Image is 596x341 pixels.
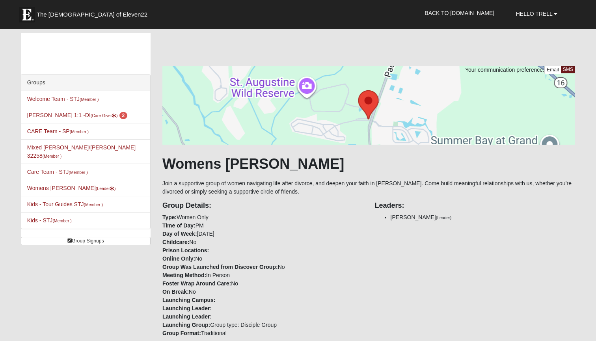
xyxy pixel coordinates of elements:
strong: Type: [162,214,177,220]
small: (Member ) [70,129,89,134]
a: SMS [561,66,576,73]
small: (Member ) [84,202,102,207]
a: CARE Team - SP(Member ) [27,128,89,134]
img: Eleven22 logo [19,7,35,22]
h4: Leaders: [375,201,576,210]
small: (Leader) [436,215,452,220]
a: Womens [PERSON_NAME](Leader) [27,185,116,191]
a: Mixed [PERSON_NAME]/[PERSON_NAME] 32258(Member ) [27,144,136,159]
span: The [DEMOGRAPHIC_DATA] of Eleven22 [37,11,147,19]
strong: Launching Group: [162,322,210,328]
span: number of pending members [119,112,128,119]
a: The [DEMOGRAPHIC_DATA] of Eleven22 [15,3,173,22]
h4: Group Details: [162,201,363,210]
a: Email [544,66,561,74]
span: Hello Trell [516,11,553,17]
li: [PERSON_NAME] [391,213,576,222]
small: (Member ) [52,218,71,223]
strong: Prison Locations: [162,247,209,253]
a: Kids - Tour Guides STJ(Member ) [27,201,103,207]
strong: Launching Leader: [162,305,212,311]
a: Back to [DOMAIN_NAME] [419,3,500,23]
strong: Launching Leader: [162,313,212,320]
a: [PERSON_NAME] 1:1 -DI(Care Giver) 2 [27,112,127,118]
small: (Member ) [69,170,88,175]
small: (Member ) [43,154,61,158]
strong: Time of Day: [162,222,196,229]
small: (Leader ) [96,186,116,191]
strong: Group Was Launched from Discover Group: [162,264,278,270]
a: Group Signups [21,237,151,245]
small: (Member ) [80,97,99,102]
span: Your communication preference: [465,67,544,73]
a: Hello Trell [510,4,564,24]
a: Kids - STJ(Member ) [27,217,72,224]
small: (Care Giver ) [91,113,118,118]
strong: Foster Wrap Around Care: [162,280,231,287]
a: Care Team - STJ(Member ) [27,169,88,175]
div: Groups [21,75,150,91]
strong: Online Only: [162,255,195,262]
a: Welcome Team - STJ(Member ) [27,96,99,102]
strong: Day of Week: [162,231,197,237]
strong: On Break: [162,289,189,295]
strong: Meeting Method: [162,272,206,278]
strong: Childcare: [162,239,189,245]
strong: Launching Campus: [162,297,216,303]
div: Women Only PM [DATE] No No No In Person No No Group type: Disciple Group Traditional [156,196,369,337]
h1: Womens [PERSON_NAME] [162,155,575,172]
